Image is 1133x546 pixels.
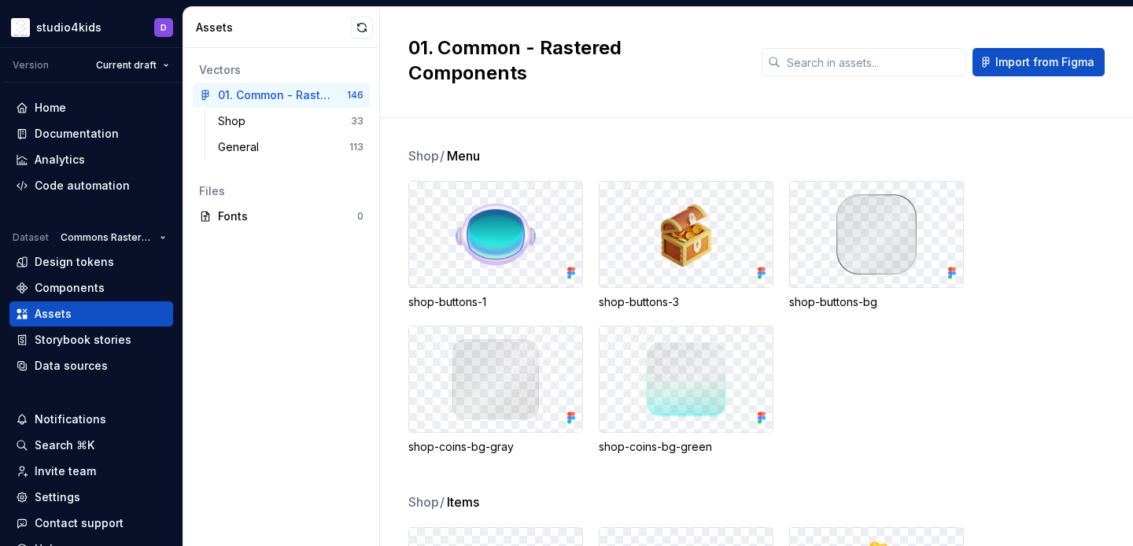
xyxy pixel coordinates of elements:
[212,109,370,134] a: Shop33
[35,306,72,322] div: Assets
[9,433,173,458] button: Search ⌘K
[408,439,583,455] div: shop-coins-bg-gray
[35,515,124,531] div: Contact support
[193,83,370,108] a: 01. Common - Rastered Components146
[35,280,105,296] div: Components
[218,113,252,129] div: Shop
[408,35,743,86] h2: 01. Common - Rastered Components
[36,20,101,35] div: studio4kids
[349,141,364,153] div: 113
[9,301,173,326] a: Assets
[9,511,173,536] button: Contact support
[199,183,364,199] div: Files
[440,148,445,164] span: /
[9,353,173,378] a: Data sources
[408,146,445,165] span: Shop
[35,411,106,427] div: Notifications
[13,231,49,244] div: Dataset
[196,20,351,35] div: Assets
[9,327,173,352] a: Storybook stories
[995,54,1094,70] span: Import from Figma
[13,59,49,72] div: Version
[599,439,773,455] div: shop-coins-bg-green
[35,254,114,270] div: Design tokens
[440,494,445,510] span: /
[35,332,131,348] div: Storybook stories
[347,89,364,101] div: 146
[9,275,173,301] a: Components
[35,358,108,374] div: Data sources
[96,59,157,72] span: Current draft
[218,208,357,224] div: Fonts
[218,87,335,103] div: 01. Common - Rastered Components
[89,54,176,76] button: Current draft
[9,173,173,198] a: Code automation
[218,139,265,155] div: General
[789,294,964,310] div: shop-buttons-bg
[447,146,480,165] span: Menu
[35,152,85,168] div: Analytics
[9,249,173,275] a: Design tokens
[35,489,80,505] div: Settings
[357,210,364,223] div: 0
[9,485,173,510] a: Settings
[408,294,583,310] div: shop-buttons-1
[35,178,130,194] div: Code automation
[54,227,173,249] button: Commons Rastered
[193,204,370,229] a: Fonts0
[3,10,179,44] button: studio4kidsD
[447,493,479,511] span: Items
[9,147,173,172] a: Analytics
[9,407,173,432] button: Notifications
[972,48,1105,76] button: Import from Figma
[599,294,773,310] div: shop-buttons-3
[35,100,66,116] div: Home
[9,459,173,484] a: Invite team
[11,18,30,37] img: f1dd3a2a-5342-4756-bcfa-e9eec4c7fc0d.png
[35,463,96,479] div: Invite team
[35,126,119,142] div: Documentation
[212,135,370,160] a: General113
[9,95,173,120] a: Home
[9,121,173,146] a: Documentation
[781,48,966,76] input: Search in assets...
[408,493,445,511] span: Shop
[35,437,94,453] div: Search ⌘K
[61,231,153,244] span: Commons Rastered
[351,115,364,127] div: 33
[199,62,364,78] div: Vectors
[161,21,167,34] div: D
